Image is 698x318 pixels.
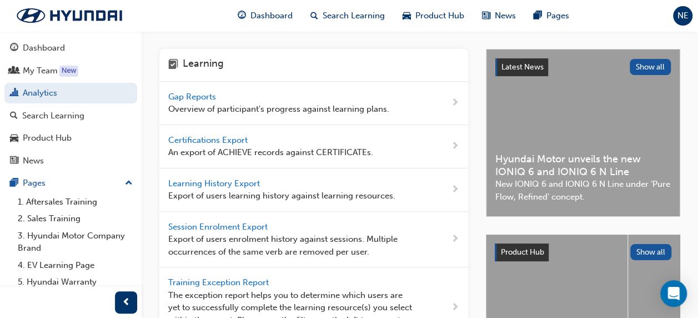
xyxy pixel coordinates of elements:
span: next-icon [451,183,459,197]
span: Gap Reports [168,92,218,102]
a: 3. Hyundai Motor Company Brand [13,227,137,257]
span: prev-icon [122,296,130,310]
span: Hyundai Motor unveils the new IONIQ 6 and IONIQ 6 N Line [495,153,671,178]
a: Product HubShow all [495,244,671,261]
a: 2. Sales Training [13,210,137,227]
div: Search Learning [22,110,84,122]
span: An export of ACHIEVE records against CERTIFICATEs. [168,146,373,159]
a: Certifications Export An export of ACHIEVE records against CERTIFICATEs.next-icon [159,125,468,168]
span: Latest News [501,62,544,72]
button: Show all [630,244,672,260]
span: Learning History Export [168,178,262,188]
span: chart-icon [10,88,18,98]
button: DashboardMy TeamAnalyticsSearch LearningProduct HubNews [4,36,137,173]
div: Pages [23,177,46,190]
img: Trak [6,4,133,27]
span: news-icon [482,9,490,23]
a: Session Enrolment Export Export of users enrolment history against sessions. Multiple occurrences... [159,212,468,268]
a: car-iconProduct Hub [394,4,473,27]
span: guage-icon [10,43,18,53]
a: pages-iconPages [525,4,578,27]
a: 5. Hyundai Warranty [13,274,137,291]
a: My Team [4,61,137,81]
span: next-icon [451,96,459,110]
span: Product Hub [415,9,464,22]
span: Search Learning [323,9,385,22]
a: Latest NewsShow all [495,58,671,76]
a: Learning History Export Export of users learning history against learning resources.next-icon [159,168,468,212]
button: Pages [4,173,137,193]
div: Dashboard [23,42,65,54]
span: News [495,9,516,22]
a: search-iconSearch Learning [302,4,394,27]
a: Search Learning [4,106,137,126]
a: News [4,151,137,171]
a: Gap Reports Overview of participant's progress against learning plans.next-icon [159,82,468,125]
div: Open Intercom Messenger [660,280,687,307]
span: news-icon [10,156,18,166]
a: Dashboard [4,38,137,58]
span: search-icon [310,9,318,23]
h4: Learning [183,58,224,72]
span: next-icon [451,232,459,246]
a: Product Hub [4,128,137,148]
span: Dashboard [250,9,293,22]
span: Training Exception Report [168,277,271,287]
span: up-icon [125,176,133,191]
span: Export of users enrolment history against sessions. Multiple occurrences of the same verb are rem... [168,233,415,258]
span: pages-icon [10,178,18,188]
span: guage-icon [238,9,246,23]
a: 1. Aftersales Training [13,193,137,211]
span: next-icon [451,301,459,315]
button: NE [673,6,692,26]
span: pages-icon [534,9,542,23]
div: News [23,155,44,167]
button: Show all [630,59,671,75]
span: car-icon [10,133,18,143]
span: Export of users learning history against learning resources. [168,190,395,202]
span: New IONIQ 6 and IONIQ 6 N Line under ‘Pure Flow, Refined’ concept. [495,178,671,203]
div: My Team [23,64,58,77]
span: Overview of participant's progress against learning plans. [168,103,389,116]
a: news-iconNews [473,4,525,27]
a: 4. EV Learning Page [13,257,137,274]
span: Pages [546,9,569,22]
span: learning-icon [168,58,178,72]
a: Analytics [4,83,137,103]
span: Certifications Export [168,135,250,145]
span: search-icon [10,111,18,121]
span: people-icon [10,66,18,76]
span: Session Enrolment Export [168,222,270,232]
span: car-icon [403,9,411,23]
span: Product Hub [501,247,544,257]
span: next-icon [451,140,459,153]
div: Tooltip anchor [59,66,78,77]
a: guage-iconDashboard [229,4,302,27]
div: Product Hub [23,132,72,145]
a: Latest NewsShow allHyundai Motor unveils the new IONIQ 6 and IONIQ 6 N LineNew IONIQ 6 and IONIQ ... [486,49,680,217]
span: NE [677,9,689,22]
